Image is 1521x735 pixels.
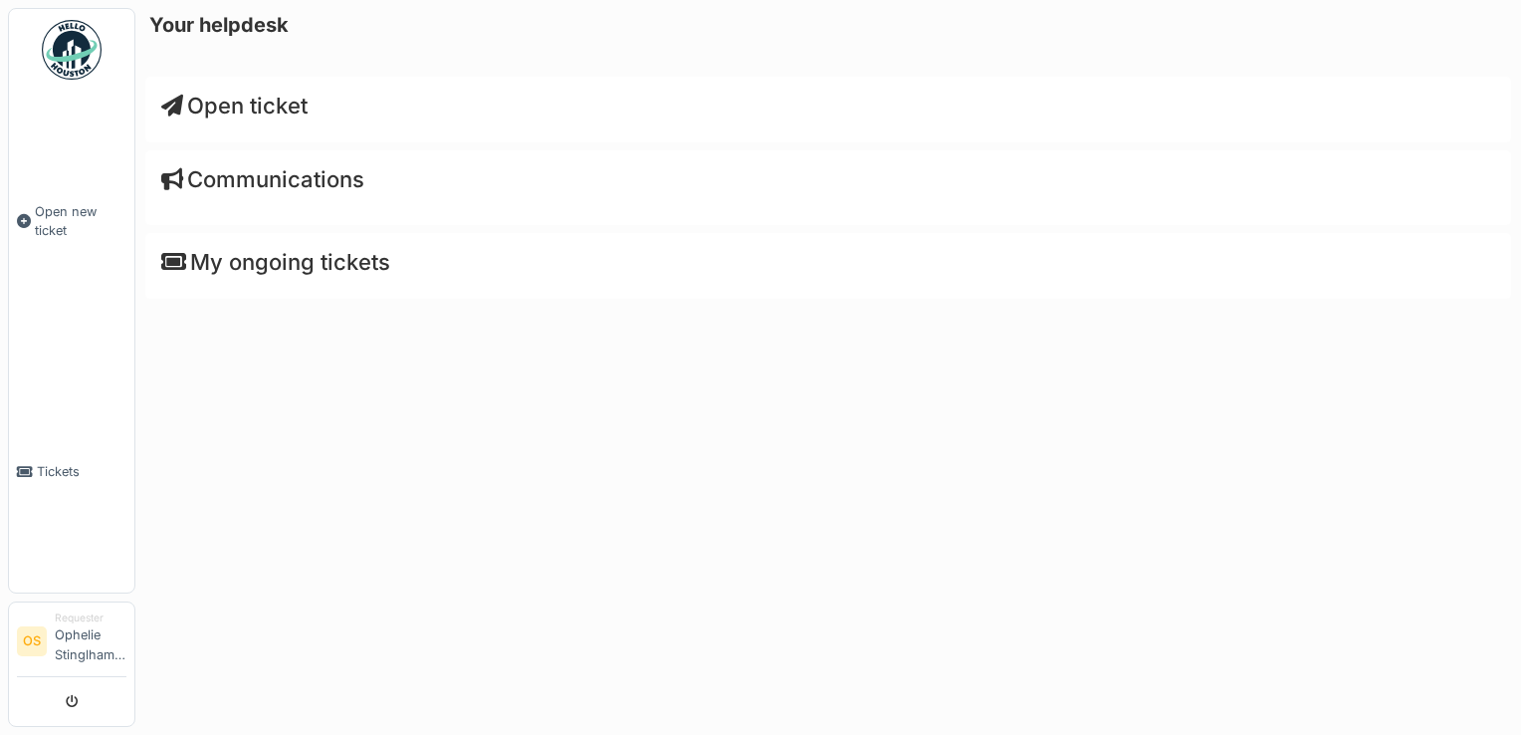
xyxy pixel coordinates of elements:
h6: Your helpdesk [149,13,289,37]
li: Ophelie Stinglhamber [55,611,126,672]
li: OS [17,626,47,656]
a: Open ticket [161,93,308,119]
a: Tickets [9,352,134,593]
img: Badge_color-CXgf-gQk.svg [42,20,102,80]
div: Requester [55,611,126,625]
a: OS RequesterOphelie Stinglhamber [17,611,126,677]
span: Open new ticket [35,202,126,240]
span: Tickets [37,462,126,481]
a: Open new ticket [9,91,134,352]
h4: My ongoing tickets [161,249,1495,275]
h4: Communications [161,166,1495,192]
